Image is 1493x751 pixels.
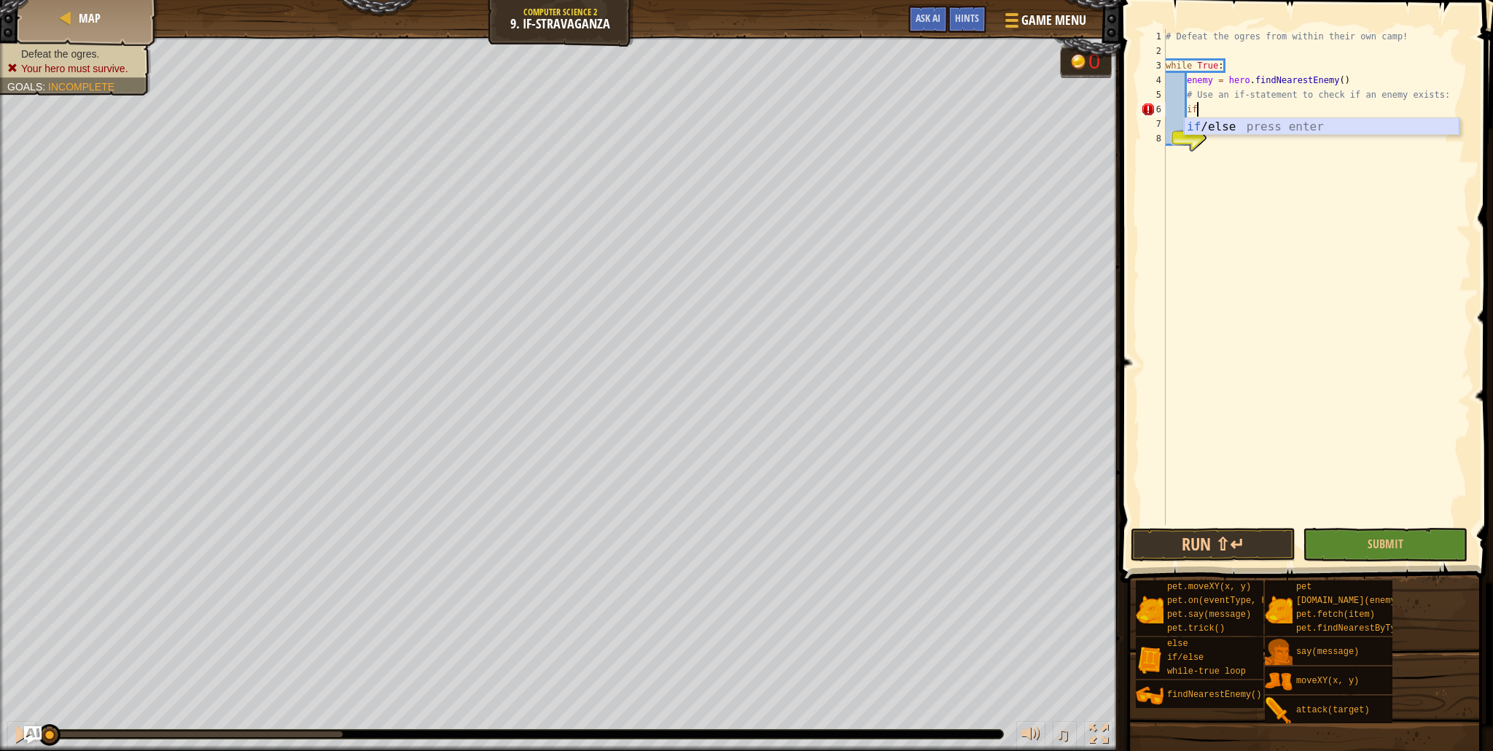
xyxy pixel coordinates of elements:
span: [DOMAIN_NAME](enemy) [1296,596,1401,606]
img: portrait.png [1265,697,1293,725]
span: Defeat the ogres. [21,48,99,60]
span: Hints [955,11,979,25]
div: 0 [1088,51,1103,72]
span: : [42,81,48,93]
span: pet.moveXY(x, y) [1167,582,1251,592]
span: Incomplete [48,81,114,93]
span: pet.on(eventType, handler) [1167,596,1303,606]
span: pet.findNearestByType(type) [1296,623,1438,634]
span: pet.say(message) [1167,610,1251,620]
div: 7 [1141,117,1166,131]
span: Game Menu [1021,11,1086,30]
button: Game Menu [994,6,1095,40]
img: portrait.png [1265,596,1293,623]
span: pet.trick() [1167,623,1225,634]
img: portrait.png [1136,646,1163,674]
button: Adjust volume [1016,721,1045,751]
div: 4 [1141,73,1166,87]
button: Ask AI [24,726,42,744]
span: while-true loop [1167,666,1246,677]
span: Goals [7,81,42,93]
span: pet.fetch(item) [1296,610,1375,620]
img: portrait.png [1136,682,1163,709]
div: 5 [1141,87,1166,102]
button: Run ⇧↵ [1131,528,1295,561]
div: 2 [1141,44,1166,58]
span: findNearestEnemy() [1167,690,1262,700]
button: Submit [1303,528,1467,561]
span: ♫ [1056,723,1070,745]
div: 8 [1141,131,1166,146]
span: if/else [1167,653,1204,663]
img: portrait.png [1265,639,1293,666]
img: portrait.png [1136,596,1163,623]
span: attack(target) [1296,705,1370,715]
span: else [1167,639,1188,649]
span: Map [79,10,101,26]
button: Toggle fullscreen [1084,721,1113,751]
span: pet [1296,582,1312,592]
button: Ask AI [908,6,948,33]
div: 6 [1141,102,1166,117]
li: Your hero must survive. [7,61,140,76]
img: portrait.png [1265,668,1293,696]
a: Map [74,10,101,26]
span: Ask AI [916,11,940,25]
div: Team 'humans' has 0 gold. [1060,45,1112,78]
li: Defeat the ogres. [7,47,140,61]
button: ⌘ + P: Pause [7,721,36,751]
span: moveXY(x, y) [1296,676,1359,686]
span: Your hero must survive. [21,63,128,74]
div: 1 [1141,29,1166,44]
span: say(message) [1296,647,1359,657]
button: ♫ [1053,721,1077,751]
span: Submit [1368,536,1403,552]
div: 3 [1141,58,1166,73]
